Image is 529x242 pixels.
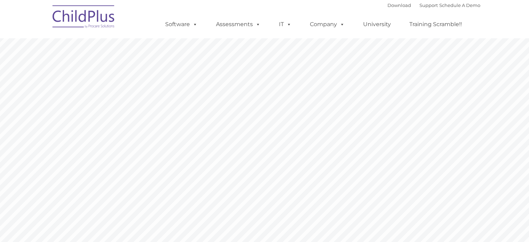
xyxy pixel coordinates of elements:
a: Training Scramble!! [402,17,469,31]
a: IT [272,17,298,31]
a: Download [387,2,411,8]
a: Support [419,2,438,8]
a: University [356,17,398,31]
rs-layer: ChildPlus is an all-in-one software solution for Head Start, EHS, Migrant, State Pre-K, or other ... [292,154,465,227]
a: Company [303,17,352,31]
a: Software [158,17,205,31]
img: ChildPlus by Procare Solutions [49,0,119,35]
a: Schedule A Demo [439,2,480,8]
font: | [387,2,480,8]
a: Assessments [209,17,267,31]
